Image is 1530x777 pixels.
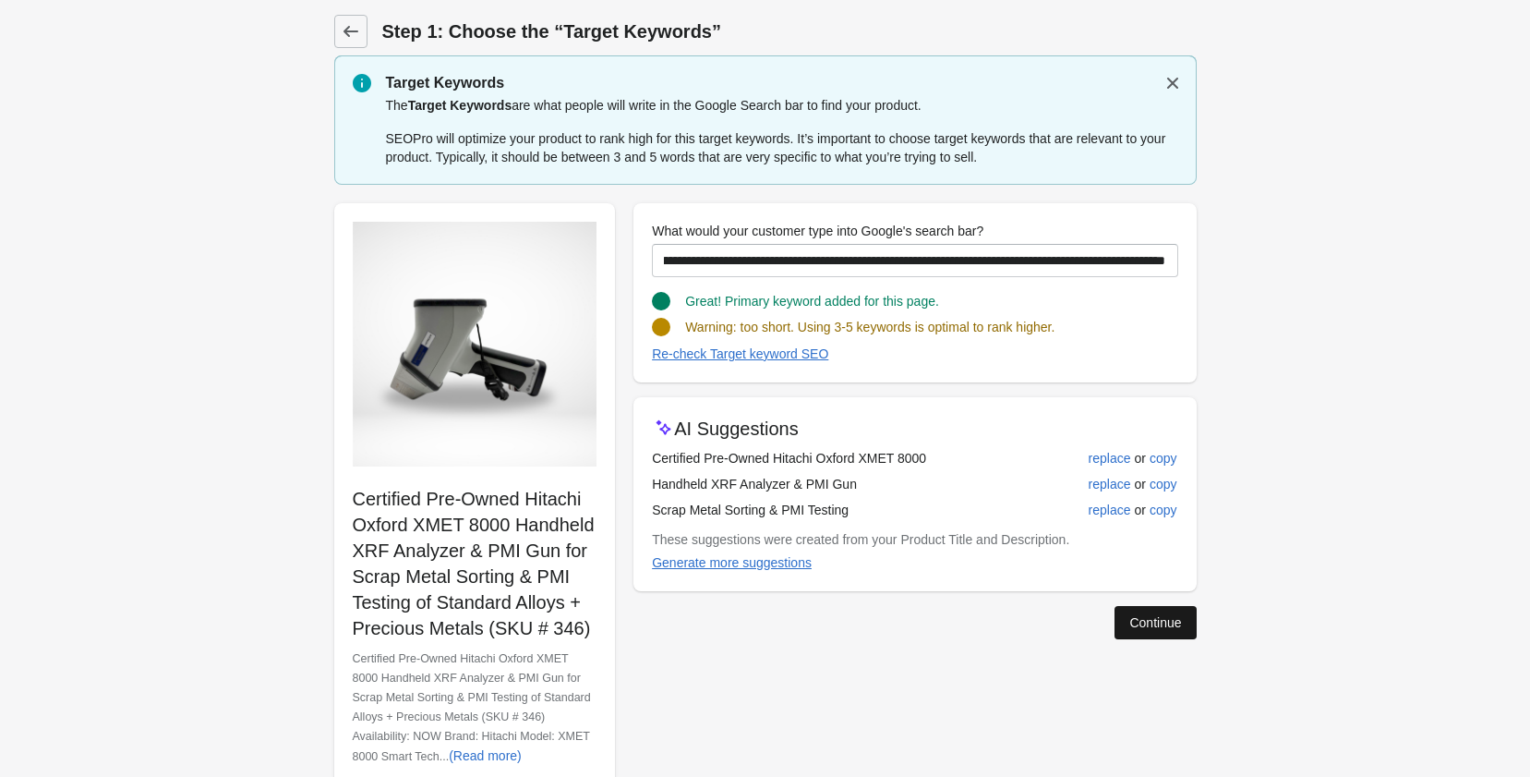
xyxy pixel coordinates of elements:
button: replace [1081,493,1138,527]
span: Target Keywords [408,98,512,113]
div: Generate more suggestions [652,555,812,570]
span: Certified Pre-Owned Hitachi Oxford XMET 8000 Handheld XRF Analyzer & PMI Gun for Scrap Metal Sort... [353,652,591,763]
div: replace [1089,477,1131,492]
span: Great! Primary keyword added for this page. [685,294,939,309]
div: (Read more) [449,748,522,763]
h1: Step 1: Choose the “Target Keywords” [382,18,1197,44]
td: Certified Pre-Owned Hitachi Oxford XMET 8000 [652,445,1050,471]
div: copy [1150,477,1177,492]
button: copy [1142,467,1185,501]
div: copy [1150,451,1177,466]
div: Continue [1129,615,1181,630]
button: replace [1081,467,1138,501]
button: copy [1142,442,1185,475]
p: Target Keywords [386,72,1178,94]
span: Warning: too short. Using 3-5 keywords is optimal to rank higher. [685,320,1054,334]
span: The are what people will write in the Google Search bar to find your product. [386,98,922,113]
div: copy [1150,503,1177,517]
button: Generate more suggestions [645,546,819,579]
p: Certified Pre-Owned Hitachi Oxford XMET 8000 Handheld XRF Analyzer & PMI Gun for Scrap Metal Sort... [353,486,597,641]
span: or [1130,475,1149,493]
span: These suggestions were created from your Product Title and Description. [652,532,1069,547]
img: 2_96ac839e-0de3-4616-8a87-c009ea20022f.png [353,222,597,467]
div: Re-check Target keyword SEO [652,346,828,361]
td: Scrap Metal Sorting & PMI Testing [652,497,1050,523]
span: or [1130,449,1149,467]
button: Continue [1114,606,1196,639]
span: SEOPro will optimize your product to rank high for this target keywords. It’s important to choose... [386,131,1166,164]
button: Re-check Target keyword SEO [645,337,836,370]
td: Handheld XRF Analyzer & PMI Gun [652,471,1050,497]
div: replace [1089,451,1131,466]
button: replace [1081,442,1138,475]
label: What would your customer type into Google's search bar? [652,222,983,240]
div: replace [1089,503,1131,517]
p: AI Suggestions [674,416,799,442]
span: or [1130,501,1149,519]
button: (Read more) [441,739,529,772]
button: copy [1142,493,1185,527]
